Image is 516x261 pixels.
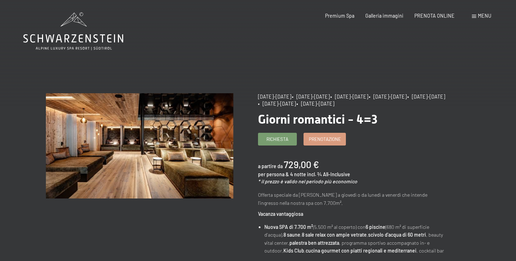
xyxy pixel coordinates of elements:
span: • [DATE]-[DATE] [296,101,334,107]
a: Prenotazione [304,133,345,145]
a: Galleria immagini [365,13,403,19]
strong: Nuova SPA di 7.700 m² [264,224,313,230]
span: Menu [478,13,491,19]
img: Giorni romantici - 4=3 [46,93,233,198]
strong: Vacanza vantaggiosa [258,211,303,217]
span: • [DATE]-[DATE] [330,94,368,100]
span: per persona & [258,171,289,177]
span: • [DATE]-[DATE] [407,94,445,100]
span: Prenotazione [309,136,341,142]
strong: Kids Club [283,248,304,254]
span: Richiesta [266,136,288,142]
strong: 8 sale relax con ampie vetrate [302,232,367,238]
strong: scivolo d'acqua di 60 metri [368,232,426,238]
p: Offerta speciale da [PERSON_NAME] a giovedì o da lunedì a venerdì che intende l'ingresso nella no... [258,191,445,207]
strong: cucina gourmet con piatti regionali e mediterranei [306,248,416,254]
em: * il prezzo è valido nel periodo più economico [258,178,357,184]
strong: palestra ben attrezzata [289,240,339,246]
span: 4 notte [290,171,306,177]
span: • [DATE]-[DATE] [292,94,330,100]
a: Premium Spa [325,13,354,19]
span: incl. ¾ All-Inclusive [307,171,350,177]
span: a partire da [258,163,283,169]
a: PRENOTA ONLINE [414,13,455,19]
li: (5.500 m² al coperto) con (680 m² di superficie d'acqua), , , , beauty vital center, , programma ... [264,223,445,255]
strong: 6 piscine [366,224,385,230]
a: Richiesta [258,133,296,145]
strong: 8 saune [283,232,300,238]
span: [DATE]-[DATE] [258,94,291,100]
span: • [DATE]-[DATE] [369,94,407,100]
b: 729,00 € [284,159,319,170]
span: Giorni romantici - 4=3 [258,112,378,126]
span: • [DATE]-[DATE] [258,101,296,107]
